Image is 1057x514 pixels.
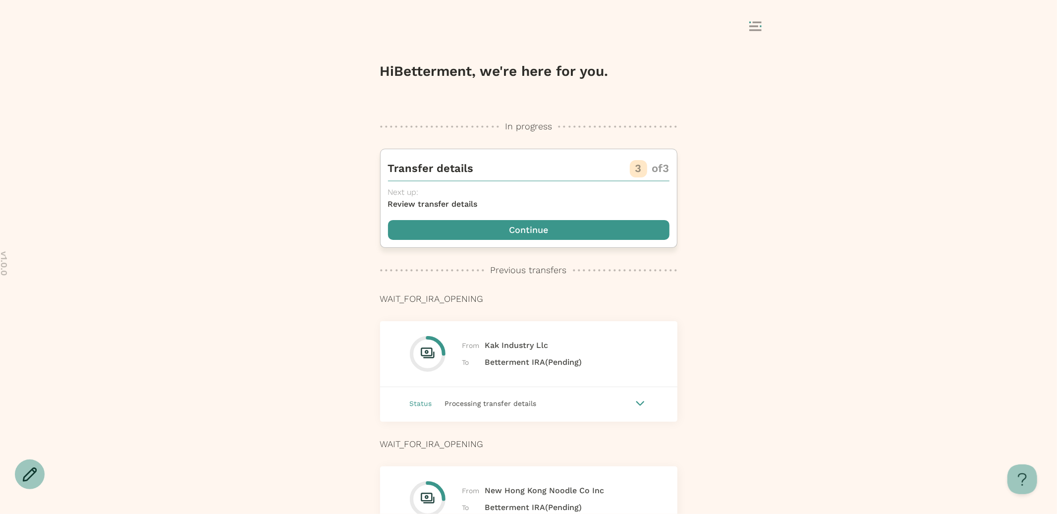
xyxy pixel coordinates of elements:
p: WAIT_FOR_IRA_OPENING [380,292,677,305]
span: From [462,340,485,351]
button: Continue [388,220,669,240]
span: New Hong Kong Noodle Co Inc [485,485,605,497]
span: Betterment IRA (Pending) [485,356,582,368]
p: Next up: [388,186,669,198]
p: WAIT_FOR_IRA_OPENING [380,438,677,451]
p: In progress [505,120,552,133]
span: To [462,502,485,513]
span: Status [410,398,432,409]
p: Transfer details [388,161,474,176]
p: Previous transfers [491,264,567,277]
p: 3 [635,161,642,176]
iframe: Help Scout Beacon - Open [1007,464,1037,494]
span: Kak Industry Llc [485,340,549,351]
span: Hi Betterment , we're here for you. [380,63,609,79]
p: Review transfer details [388,198,669,210]
span: Betterment IRA (Pending) [485,502,582,514]
button: Status Processing transfer details [380,387,677,420]
span: From [462,485,485,496]
span: To [462,357,485,368]
p: of 3 [652,161,669,176]
span: Processing transfer details [445,400,537,407]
